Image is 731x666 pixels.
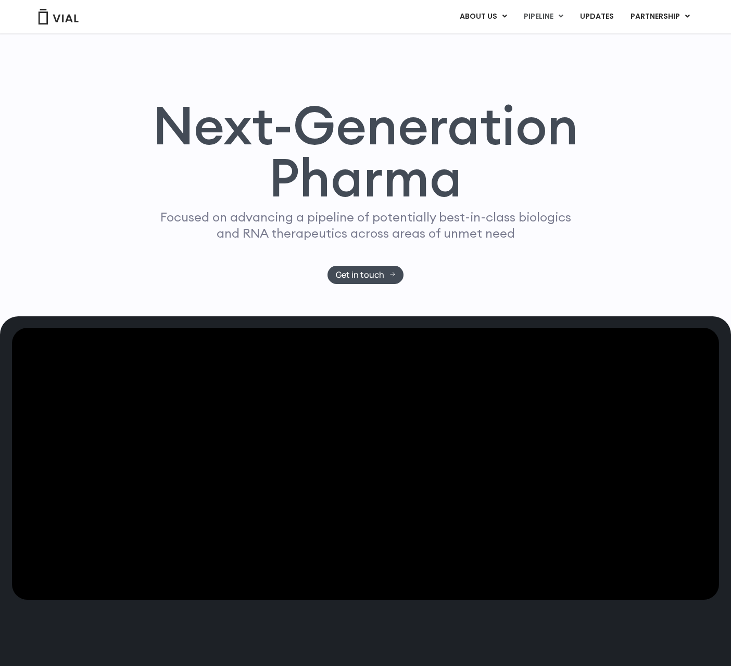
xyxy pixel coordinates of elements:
a: PIPELINEMenu Toggle [515,8,571,26]
a: ABOUT USMenu Toggle [451,8,515,26]
h1: Next-Generation Pharma [140,99,591,204]
a: UPDATES [572,8,622,26]
span: Get in touch [336,271,384,279]
a: PARTNERSHIPMenu Toggle [622,8,698,26]
p: Focused on advancing a pipeline of potentially best-in-class biologics and RNA therapeutics acros... [156,209,575,241]
img: Vial Logo [37,9,79,24]
a: Get in touch [327,266,404,284]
